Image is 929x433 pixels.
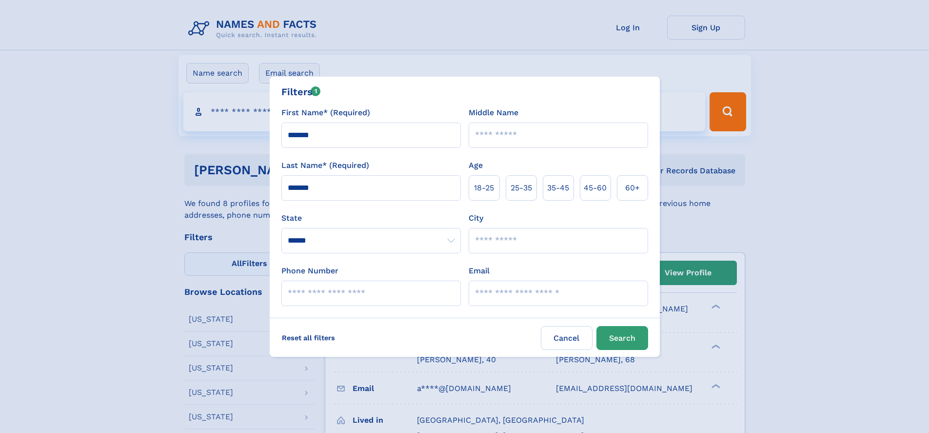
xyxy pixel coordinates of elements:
label: Cancel [541,326,593,350]
label: State [281,212,461,224]
span: 25‑35 [511,182,532,194]
button: Search [596,326,648,350]
label: Email [469,265,490,277]
span: 60+ [625,182,640,194]
div: Filters [281,84,321,99]
span: 18‑25 [474,182,494,194]
span: 45‑60 [584,182,607,194]
label: First Name* (Required) [281,107,370,119]
label: City [469,212,483,224]
span: 35‑45 [547,182,569,194]
label: Reset all filters [276,326,341,350]
label: Age [469,160,483,171]
label: Middle Name [469,107,518,119]
label: Last Name* (Required) [281,160,369,171]
label: Phone Number [281,265,338,277]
